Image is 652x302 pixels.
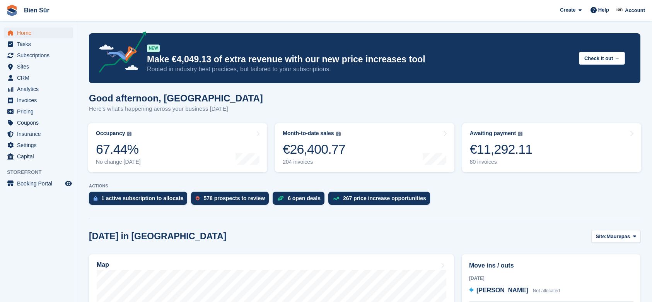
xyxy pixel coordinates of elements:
[277,196,284,201] img: deal-1b604bf984904fb50ccaf53a9ad4b4a5d6e5aea283cecdc64d6e3604feb123c2.svg
[4,61,73,72] a: menu
[4,39,73,50] a: menu
[625,7,645,14] span: Account
[147,54,573,65] p: Make €4,049.13 of extra revenue with our new price increases tool
[97,261,109,268] h2: Map
[462,123,641,172] a: Awaiting payment €11,292.11 80 invoices
[518,132,522,136] img: icon-info-grey-7440780725fd019a000dd9b08b2336e03edf1995a4989e88bcd33f0948082b44.svg
[596,233,606,240] span: Site:
[21,4,53,17] a: Bien Sûr
[579,52,625,65] button: Check it out →
[470,130,516,137] div: Awaiting payment
[560,6,575,14] span: Create
[17,140,63,151] span: Settings
[591,230,640,243] button: Site: Maurepas
[89,184,640,189] p: ACTIONS
[17,117,63,128] span: Coupons
[17,106,63,117] span: Pricing
[17,129,63,139] span: Insurance
[96,130,125,137] div: Occupancy
[470,159,533,165] div: 80 invoices
[4,84,73,94] a: menu
[17,50,63,61] span: Subscriptions
[89,192,191,209] a: 1 active subscription to allocate
[4,50,73,61] a: menu
[283,141,345,157] div: €26,400.77
[191,192,273,209] a: 578 prospects to review
[6,5,18,16] img: stora-icon-8386f47178a22dfd0bd8f6a31ec36ba5ce8667c1dd55bd0f319d3a0aa187defe.svg
[17,72,63,83] span: CRM
[533,288,560,293] span: Not allocated
[4,151,73,162] a: menu
[17,39,63,50] span: Tasks
[4,129,73,139] a: menu
[88,123,267,172] a: Occupancy 67.44% No change [DATE]
[89,105,263,113] p: Here's what's happening across your business [DATE]
[89,231,226,242] h2: [DATE] in [GEOGRAPHIC_DATA]
[89,93,263,103] h1: Good afternoon, [GEOGRAPHIC_DATA]
[17,178,63,189] span: Booking Portal
[17,84,63,94] span: Analytics
[469,261,633,270] h2: Move ins / outs
[4,72,73,83] a: menu
[92,31,147,75] img: price-adjustments-announcement-icon-8257ccfd72463d97f412b2fc003d46551f7dbcb40ab6d574587a9cd5c0d94...
[4,95,73,106] a: menu
[17,61,63,72] span: Sites
[127,132,131,136] img: icon-info-grey-7440780725fd019a000dd9b08b2336e03edf1995a4989e88bcd33f0948082b44.svg
[4,106,73,117] a: menu
[96,159,141,165] div: No change [DATE]
[147,45,160,52] div: NEW
[343,195,426,201] div: 267 price increase opportunities
[196,196,200,201] img: prospect-51fa495bee0391a8d652442698ab0144808aea92771e9ea1ae160a38d050c398.svg
[96,141,141,157] div: 67.44%
[333,197,339,200] img: price_increase_opportunities-93ffe204e8149a01c8c9dc8f82e8f89637d9d84a8eef4429ea346261dce0b2c0.svg
[607,233,630,240] span: Maurepas
[17,27,63,38] span: Home
[283,130,334,137] div: Month-to-date sales
[17,95,63,106] span: Invoices
[469,275,633,282] div: [DATE]
[275,123,454,172] a: Month-to-date sales €26,400.77 204 invoices
[328,192,434,209] a: 267 price increase opportunities
[4,117,73,128] a: menu
[470,141,533,157] div: €11,292.11
[4,140,73,151] a: menu
[288,195,321,201] div: 6 open deals
[469,286,560,296] a: [PERSON_NAME] Not allocated
[598,6,609,14] span: Help
[4,27,73,38] a: menu
[336,132,341,136] img: icon-info-grey-7440780725fd019a000dd9b08b2336e03edf1995a4989e88bcd33f0948082b44.svg
[476,287,528,293] span: [PERSON_NAME]
[147,65,573,74] p: Rooted in industry best practices, but tailored to your subscriptions.
[17,151,63,162] span: Capital
[203,195,265,201] div: 578 prospects to review
[94,196,97,201] img: active_subscription_to_allocate_icon-d502201f5373d7db506a760aba3b589e785aa758c864c3986d89f69b8ff3...
[273,192,328,209] a: 6 open deals
[64,179,73,188] a: Preview store
[283,159,345,165] div: 204 invoices
[616,6,624,14] img: Asmaa Habri
[7,168,77,176] span: Storefront
[101,195,183,201] div: 1 active subscription to allocate
[4,178,73,189] a: menu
